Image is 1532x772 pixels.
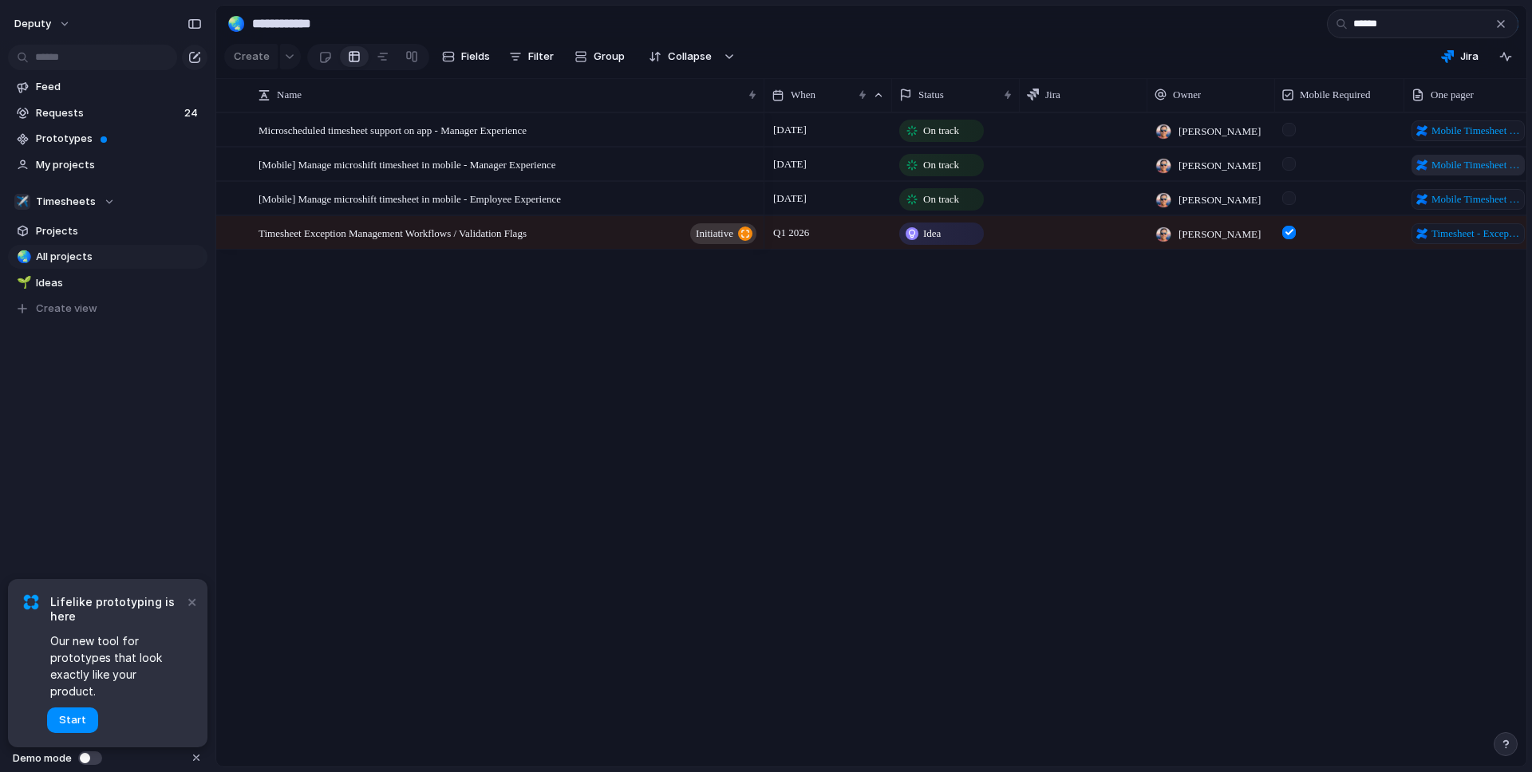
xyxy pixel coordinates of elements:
span: Lifelike prototyping is here [50,595,184,624]
span: Prototypes [36,131,202,147]
button: 🌱 [14,275,30,291]
button: Filter [503,44,560,69]
span: [PERSON_NAME] [1179,226,1261,242]
span: Feed [36,79,202,95]
span: [DATE] [769,120,811,140]
span: Fields [461,49,490,65]
a: Requests24 [8,101,207,125]
a: 🌱Ideas [8,271,207,295]
span: Microscheduled timesheet support on app - Manager Experience [259,120,527,139]
button: deputy [7,11,79,37]
button: Start [47,707,98,733]
a: Mobile Timesheet Redesign to Support Shift Plans - Manager Experience Time or pay approver both Only [1412,120,1525,141]
span: On track [923,123,959,139]
span: Idea [923,226,941,242]
button: 🌏 [223,11,249,37]
span: Group [594,49,625,65]
span: Requests [36,105,180,121]
div: ✈️ [14,194,30,210]
span: Mobile Timesheet Redesign to Support Shift Plans - Manager Experience Time or pay approver both Only [1431,123,1520,139]
span: Jira [1045,87,1060,103]
span: Demo mode [13,750,72,766]
span: Mobile Required [1300,87,1370,103]
span: Collapse [668,49,712,65]
span: [DATE] [769,155,811,174]
span: Q1 2026 [769,223,813,242]
span: Projects [36,223,202,239]
button: ✈️Timesheets [8,190,207,214]
span: Timesheet Exception Management Workflows / Validation Flags [259,223,527,242]
button: Dismiss [182,592,201,611]
span: On track [923,157,959,173]
span: Timesheet - Exception Management Workflows [1431,226,1520,242]
span: Create view [36,301,97,317]
button: Fields [436,44,496,69]
button: Create view [8,297,207,321]
span: My projects [36,157,202,173]
span: Ideas [36,275,202,291]
a: Projects [8,219,207,243]
span: [Mobile] Manage microshift timesheet in mobile - Manager Experience [259,155,556,173]
span: One pager [1431,87,1474,103]
a: My projects [8,153,207,177]
span: Name [277,87,302,103]
span: Status [918,87,944,103]
button: Jira [1435,45,1485,69]
span: Start [59,712,86,728]
a: Mobile Timesheet Redesign to Support Shift Plans - Employee Experience Only [1412,189,1525,210]
a: Mobile Timesheet Redesign[…] Plans - Manager Experience Time or pay approver both Only [1412,155,1525,175]
a: Feed [8,75,207,99]
span: All projects [36,249,202,265]
button: Group [567,44,633,69]
span: [DATE] [769,189,811,208]
a: Prototypes [8,127,207,151]
span: When [791,87,815,103]
span: [Mobile] Manage microshift timesheet in mobile - Employee Experience [259,189,561,207]
div: 🌏 [17,248,28,266]
a: Timesheet - Exception Management Workflows [1412,223,1525,244]
span: Mobile Timesheet Redesign[…] Plans - Manager Experience Time or pay approver both Only [1431,157,1520,173]
a: 🌏All projects [8,245,207,269]
span: [PERSON_NAME] [1179,158,1261,174]
div: 🌱 [17,274,28,292]
span: [PERSON_NAME] [1179,192,1261,208]
span: Our new tool for prototypes that look exactly like your product. [50,632,184,699]
span: Filter [528,49,554,65]
div: 🌏 [227,13,245,34]
button: Collapse [639,44,720,69]
span: Mobile Timesheet Redesign to Support Shift Plans - Employee Experience Only [1431,191,1520,207]
button: initiative [690,223,756,244]
span: Timesheets [36,194,96,210]
button: 🌏 [14,249,30,265]
span: On track [923,191,959,207]
span: deputy [14,16,51,32]
span: initiative [696,223,733,245]
span: [PERSON_NAME] [1179,124,1261,140]
span: Jira [1460,49,1479,65]
span: 24 [184,105,201,121]
span: Owner [1173,87,1201,103]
